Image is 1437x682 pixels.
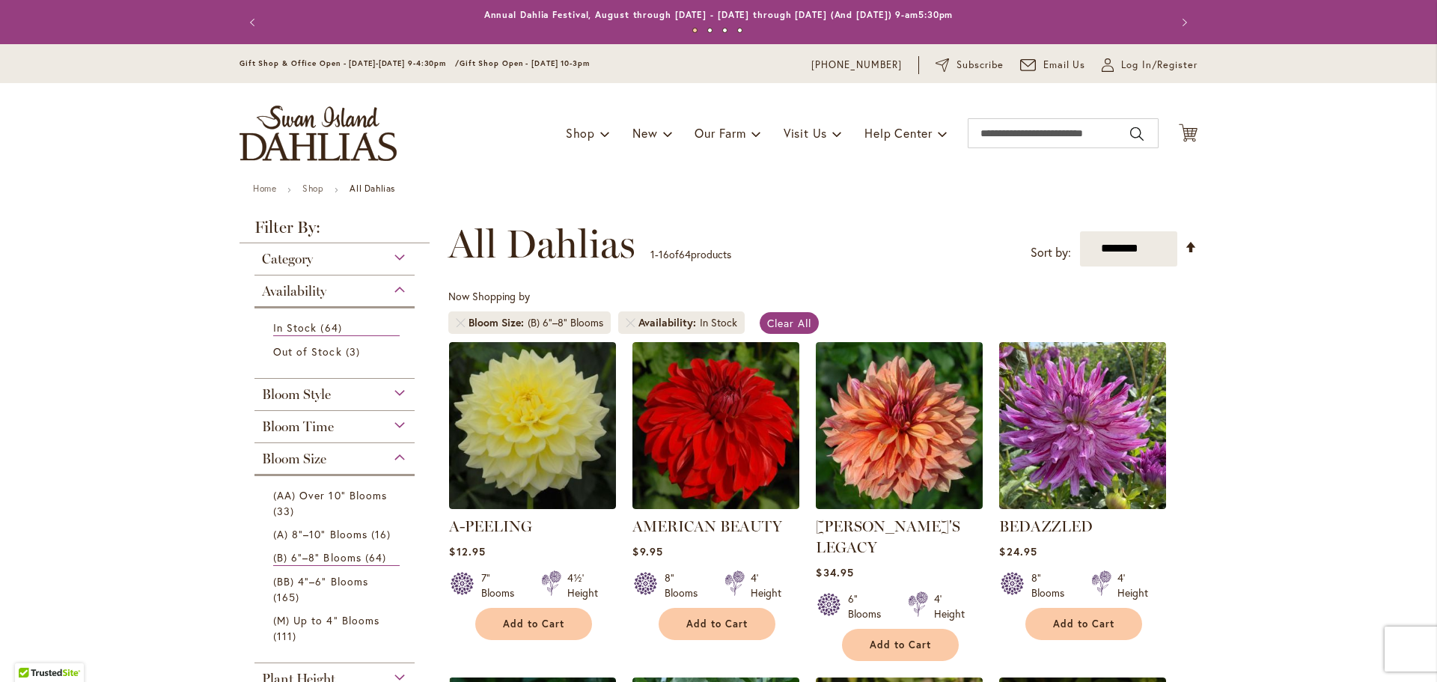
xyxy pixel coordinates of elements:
span: Email Us [1043,58,1086,73]
button: 1 of 4 [692,28,698,33]
span: (BB) 4"–6" Blooms [273,574,368,588]
button: Next [1168,7,1197,37]
img: Andy's Legacy [816,342,983,509]
a: [PERSON_NAME]'S LEGACY [816,517,960,556]
a: Out of Stock 3 [273,344,400,359]
span: Shop [566,125,595,141]
a: (AA) Over 10" Blooms 33 [273,487,400,519]
button: 3 of 4 [722,28,727,33]
button: Add to Cart [1025,608,1142,640]
span: Add to Cart [1053,618,1114,630]
img: Bedazzled [999,342,1166,509]
span: Add to Cart [503,618,564,630]
span: $12.95 [449,544,485,558]
div: 4' Height [1117,570,1148,600]
span: Now Shopping by [448,289,530,303]
a: Subscribe [936,58,1004,73]
a: In Stock 64 [273,320,400,336]
span: Availability [262,283,326,299]
span: Bloom Time [262,418,334,435]
span: $24.95 [999,544,1037,558]
span: Out of Stock [273,344,342,359]
a: Annual Dahlia Festival, August through [DATE] - [DATE] through [DATE] (And [DATE]) 9-am5:30pm [484,9,954,20]
a: (A) 8"–10" Blooms 16 [273,526,400,542]
span: 111 [273,628,300,644]
div: 4½' Height [567,570,598,600]
a: Andy's Legacy [816,498,983,512]
div: 4' Height [751,570,781,600]
span: Our Farm [695,125,745,141]
iframe: Launch Accessibility Center [11,629,53,671]
strong: All Dahlias [350,183,395,194]
a: Clear All [760,312,819,334]
a: Home [253,183,276,194]
span: Bloom Size [262,451,326,467]
img: A-Peeling [449,342,616,509]
strong: Filter By: [239,219,430,243]
span: 64 [320,320,345,335]
label: Sort by: [1031,239,1071,267]
a: AMERICAN BEAUTY [632,517,782,535]
a: (M) Up to 4" Blooms 111 [273,612,400,644]
span: 3 [346,344,364,359]
span: New [632,125,657,141]
span: 64 [365,549,390,565]
span: $9.95 [632,544,662,558]
span: 1 [650,247,655,261]
span: Category [262,251,313,267]
span: (M) Up to 4" Blooms [273,613,379,627]
a: A-PEELING [449,517,532,535]
button: Add to Cart [659,608,775,640]
button: Add to Cart [842,629,959,661]
a: (B) 6"–8" Blooms 64 [273,549,400,566]
p: - of products [650,243,731,267]
span: (A) 8"–10" Blooms [273,527,367,541]
span: Log In/Register [1121,58,1197,73]
span: Gift Shop & Office Open - [DATE]-[DATE] 9-4:30pm / [239,58,460,68]
span: 16 [371,526,394,542]
a: Log In/Register [1102,58,1197,73]
div: (B) 6"–8" Blooms [528,315,603,330]
span: Bloom Size [469,315,528,330]
button: Add to Cart [475,608,592,640]
span: 16 [659,247,669,261]
span: 33 [273,503,298,519]
span: $34.95 [816,565,853,579]
div: 8" Blooms [1031,570,1073,600]
span: Visit Us [784,125,827,141]
a: Email Us [1020,58,1086,73]
button: 4 of 4 [737,28,742,33]
span: Availability [638,315,700,330]
img: AMERICAN BEAUTY [632,342,799,509]
span: Bloom Style [262,386,331,403]
button: Previous [239,7,269,37]
a: (BB) 4"–6" Blooms 165 [273,573,400,605]
button: 2 of 4 [707,28,713,33]
span: Help Center [864,125,933,141]
div: 7" Blooms [481,570,523,600]
a: store logo [239,106,397,161]
span: Subscribe [957,58,1004,73]
a: [PHONE_NUMBER] [811,58,902,73]
a: AMERICAN BEAUTY [632,498,799,512]
span: 64 [679,247,691,261]
span: In Stock [273,320,317,335]
a: Bedazzled [999,498,1166,512]
span: Add to Cart [870,639,931,651]
a: Remove Availability In Stock [626,318,635,327]
a: Shop [302,183,323,194]
div: 8" Blooms [665,570,707,600]
a: Remove Bloom Size (B) 6"–8" Blooms [456,318,465,327]
div: 4' Height [934,591,965,621]
span: 165 [273,589,303,605]
span: (AA) Over 10" Blooms [273,488,387,502]
span: Clear All [767,316,811,330]
a: BEDAZZLED [999,517,1093,535]
span: Gift Shop Open - [DATE] 10-3pm [460,58,590,68]
span: Add to Cart [686,618,748,630]
span: All Dahlias [448,222,635,267]
div: 6" Blooms [848,591,890,621]
div: In Stock [700,315,737,330]
a: A-Peeling [449,498,616,512]
span: (B) 6"–8" Blooms [273,550,361,564]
